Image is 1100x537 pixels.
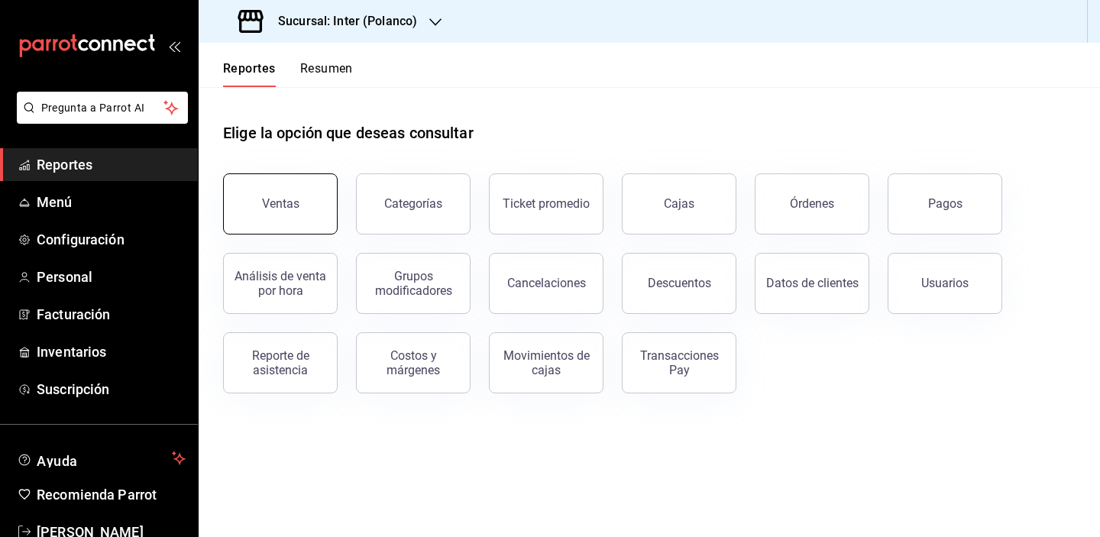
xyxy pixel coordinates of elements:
button: Análisis de venta por hora [223,253,338,314]
button: Reporte de asistencia [223,332,338,393]
span: Ayuda [37,449,166,467]
span: Reportes [37,154,186,175]
div: Costos y márgenes [366,348,461,377]
div: navigation tabs [223,61,353,87]
h3: Sucursal: Inter (Polanco) [266,12,417,31]
span: Inventarios [37,341,186,362]
span: Pregunta a Parrot AI [41,100,164,116]
button: Costos y márgenes [356,332,471,393]
button: Órdenes [755,173,869,235]
span: Personal [37,267,186,287]
div: Órdenes [790,196,834,211]
div: Transacciones Pay [632,348,726,377]
button: Categorías [356,173,471,235]
div: Ticket promedio [503,196,590,211]
div: Cancelaciones [507,276,586,290]
button: Pagos [888,173,1002,235]
button: Ticket promedio [489,173,603,235]
button: Datos de clientes [755,253,869,314]
div: Pagos [928,196,962,211]
div: Movimientos de cajas [499,348,594,377]
span: Facturación [37,304,186,325]
span: Menú [37,192,186,212]
span: Recomienda Parrot [37,484,186,505]
div: Reporte de asistencia [233,348,328,377]
div: Análisis de venta por hora [233,269,328,298]
h1: Elige la opción que deseas consultar [223,121,474,144]
button: open_drawer_menu [168,40,180,52]
button: Transacciones Pay [622,332,736,393]
button: Reportes [223,61,276,87]
div: Usuarios [921,276,969,290]
span: Configuración [37,229,186,250]
button: Grupos modificadores [356,253,471,314]
button: Resumen [300,61,353,87]
button: Movimientos de cajas [489,332,603,393]
div: Grupos modificadores [366,269,461,298]
div: Categorías [384,196,442,211]
div: Ventas [262,196,299,211]
a: Pregunta a Parrot AI [11,111,188,127]
button: Cajas [622,173,736,235]
button: Descuentos [622,253,736,314]
button: Usuarios [888,253,1002,314]
button: Ventas [223,173,338,235]
div: Cajas [664,196,694,211]
div: Descuentos [648,276,711,290]
button: Cancelaciones [489,253,603,314]
span: Suscripción [37,379,186,400]
button: Pregunta a Parrot AI [17,92,188,124]
div: Datos de clientes [766,276,859,290]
